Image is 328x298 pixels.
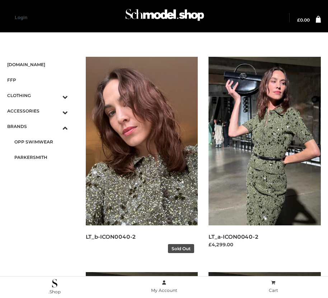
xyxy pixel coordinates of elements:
[297,17,310,23] bdi: 0.00
[86,233,136,240] a: LT_b-ICON0040-2
[14,138,68,146] span: OPP SWIMWEAR
[15,15,27,20] a: Login
[7,57,68,72] a: [DOMAIN_NAME]
[208,241,321,248] div: £4,299.00
[7,72,68,88] a: FFP
[297,18,310,22] a: £0.00
[7,60,68,69] span: [DOMAIN_NAME]
[7,119,68,134] a: BRANDSToggle Submenu
[7,103,68,119] a: ACCESSORIESToggle Submenu
[14,150,68,165] a: PARKERSMITH
[109,279,219,295] a: My Account
[14,134,68,150] a: OPP SWIMWEAR
[7,91,68,100] span: CLOTHING
[43,103,68,119] button: Toggle Submenu
[43,88,68,103] button: Toggle Submenu
[7,122,68,130] span: BRANDS
[7,88,68,103] a: CLOTHINGToggle Submenu
[219,279,328,295] a: Cart
[7,107,68,115] span: ACCESSORIES
[14,153,68,161] span: PARKERSMITH
[123,4,206,29] img: Schmodel Admin 964
[48,289,61,294] span: .Shop
[297,17,300,23] span: £
[52,279,57,288] img: .Shop
[43,119,68,134] button: Toggle Submenu
[151,288,177,293] span: My Account
[168,244,194,253] span: Sold Out
[122,6,206,29] a: Schmodel Admin 964
[7,76,68,84] span: FFP
[269,288,278,293] span: Cart
[208,233,259,240] a: LT_a-ICON0040-2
